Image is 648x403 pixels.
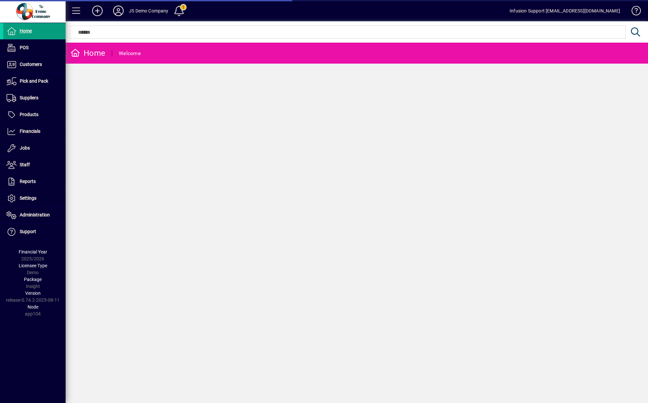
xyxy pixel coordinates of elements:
[3,73,66,90] a: Pick and Pack
[20,195,36,201] span: Settings
[3,157,66,173] a: Staff
[119,48,141,59] div: Welcome
[20,179,36,184] span: Reports
[3,56,66,73] a: Customers
[20,129,40,134] span: Financials
[20,229,36,234] span: Support
[3,207,66,223] a: Administration
[3,190,66,207] a: Settings
[3,224,66,240] a: Support
[627,1,640,23] a: Knowledge Base
[28,304,38,310] span: Node
[71,48,105,58] div: Home
[20,62,42,67] span: Customers
[108,5,129,17] button: Profile
[20,95,38,100] span: Suppliers
[129,6,169,16] div: JS Demo Company
[20,145,30,151] span: Jobs
[20,78,48,84] span: Pick and Pack
[20,112,38,117] span: Products
[510,6,620,16] div: Infusion Support [EMAIL_ADDRESS][DOMAIN_NAME]
[24,277,42,282] span: Package
[3,40,66,56] a: POS
[3,173,66,190] a: Reports
[3,107,66,123] a: Products
[19,263,47,268] span: Licensee Type
[3,140,66,156] a: Jobs
[87,5,108,17] button: Add
[3,90,66,106] a: Suppliers
[25,291,41,296] span: Version
[20,28,32,33] span: Home
[19,249,47,254] span: Financial Year
[20,162,30,167] span: Staff
[20,45,29,50] span: POS
[3,123,66,140] a: Financials
[20,212,50,217] span: Administration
